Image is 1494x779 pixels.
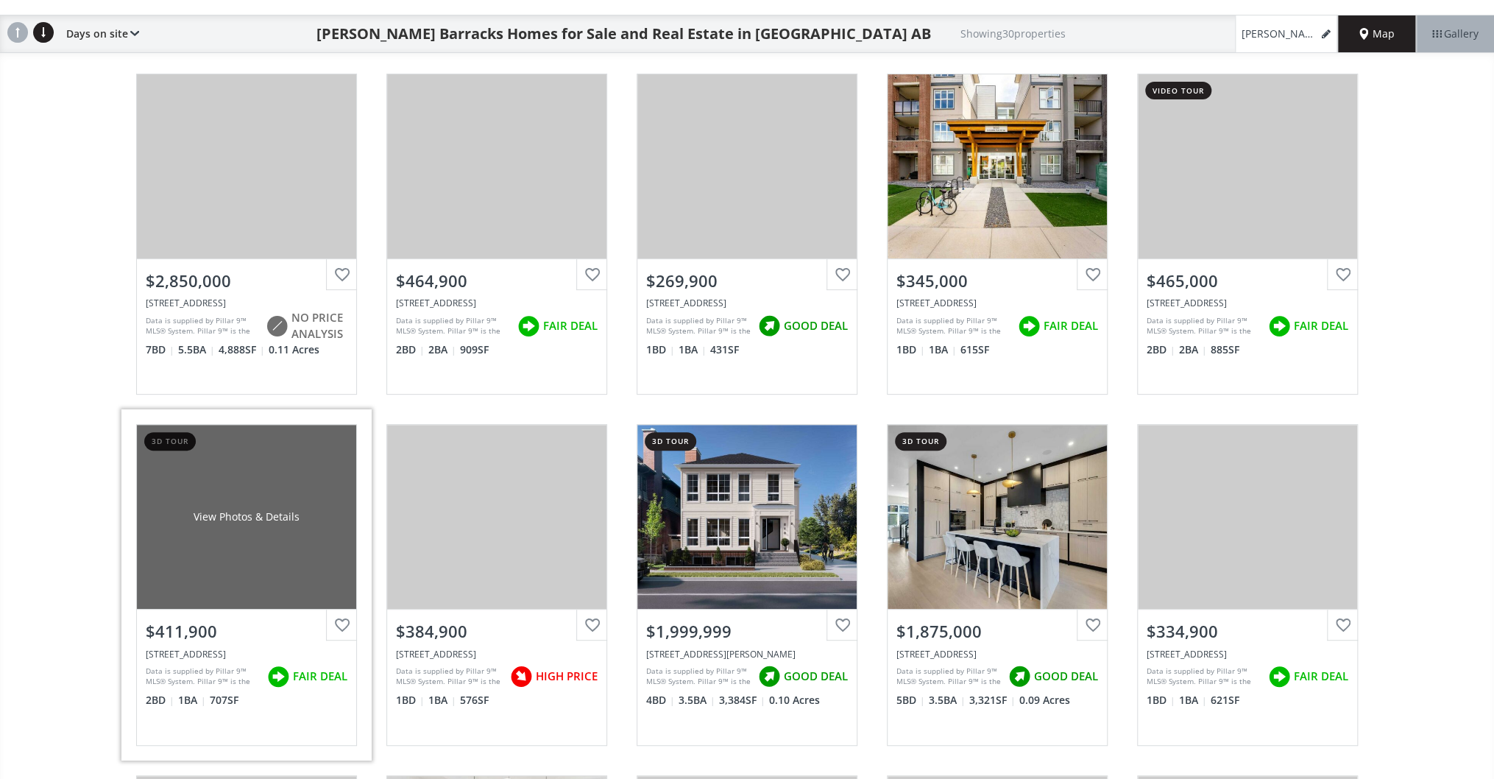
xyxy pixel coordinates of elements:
[784,669,848,684] span: GOOD DEAL
[1294,669,1348,684] span: FAIR DEAL
[372,59,622,409] a: $464,900[STREET_ADDRESS]Data is supplied by Pillar 9™ MLS® System. Pillar 9™ is the owner of the ...
[872,409,1122,760] a: 3d tour$1,875,000[STREET_ADDRESS]Data is supplied by Pillar 9™ MLS® System. Pillar 9™ is the owne...
[146,620,347,643] div: $411,900
[146,342,174,357] span: 7 BD
[396,620,598,643] div: $384,900
[263,662,293,691] img: rating icon
[1359,27,1395,41] span: Map
[646,269,848,292] div: $269,900
[428,342,456,357] span: 2 BA
[1005,662,1034,691] img: rating icon
[1147,269,1348,292] div: $465,000
[293,669,347,684] span: FAIR DEAL
[194,510,300,524] div: View Photos & Details
[1264,311,1294,341] img: rating icon
[1122,409,1373,760] a: $334,900[STREET_ADDRESS]Data is supplied by Pillar 9™ MLS® System. Pillar 9™ is the owner of the ...
[1147,620,1348,643] div: $334,900
[896,648,1098,660] div: 336 Normandy Drive SW, Calgary, AB T3E 7J6
[1147,648,1348,660] div: 95 Burma Star Road SW #3210, Calgary, AB T3E 8A9
[622,409,872,760] a: 3d tour$1,999,999[STREET_ADDRESS][PERSON_NAME]Data is supplied by Pillar 9™ MLS® System. Pillar 9...
[784,318,848,334] span: GOOD DEAL
[121,59,372,409] a: $2,850,000[STREET_ADDRESS]Data is supplied by Pillar 9™ MLS® System. Pillar 9™ is the owner of th...
[396,297,598,309] div: 330 Dieppe Drive SW #302, Calgary, AB T3E2L4
[896,620,1098,643] div: $1,875,000
[396,648,598,660] div: 330 Dieppe Drive SW #414, Calgary, AB T3E 7L4
[396,342,425,357] span: 2 BD
[536,669,598,684] span: HIGH PRICE
[1147,342,1175,357] span: 2 BD
[396,269,598,292] div: $464,900
[1179,342,1207,357] span: 2 BA
[1034,669,1098,684] span: GOOD DEAL
[929,342,957,357] span: 1 BA
[210,693,238,708] span: 707 SF
[178,342,215,357] span: 5.5 BA
[896,315,1010,337] div: Data is supplied by Pillar 9™ MLS® System. Pillar 9™ is the owner of the copyright in its MLS® Sy...
[1147,693,1175,708] span: 1 BD
[1432,27,1479,41] span: Gallery
[1179,693,1207,708] span: 1 BA
[372,409,622,760] a: $384,900[STREET_ADDRESS]Data is supplied by Pillar 9™ MLS® System. Pillar 9™ is the owner of the ...
[59,15,139,52] div: Days on site
[1019,693,1070,708] span: 0.09 Acres
[514,311,543,341] img: rating icon
[710,342,739,357] span: 431 SF
[754,662,784,691] img: rating icon
[146,315,258,337] div: Data is supplied by Pillar 9™ MLS® System. Pillar 9™ is the owner of the copyright in its MLS® Sy...
[219,342,265,357] span: 4,888 SF
[460,342,489,357] span: 909 SF
[543,318,598,334] span: FAIR DEAL
[262,311,291,341] img: rating icon
[146,693,174,708] span: 2 BD
[396,693,425,708] span: 1 BD
[896,297,1098,309] div: 95 Burma Star Road SW #3301, Calgary, AB T3E 8A9
[622,59,872,409] a: $269,900[STREET_ADDRESS]Data is supplied by Pillar 9™ MLS® System. Pillar 9™ is the owner of the ...
[646,620,848,643] div: $1,999,999
[146,269,347,292] div: $2,850,000
[1147,297,1348,309] div: 370 Dieppe Drive SW #216, Calgary, AB T3E 7L4
[646,342,675,357] span: 1 BD
[719,693,765,708] span: 3,384 SF
[1235,15,1338,52] a: [PERSON_NAME] Barracks
[146,666,260,688] div: Data is supplied by Pillar 9™ MLS® System. Pillar 9™ is the owner of the copyright in its MLS® Sy...
[146,297,347,309] div: 352 Normandy Drive SW, Calgary, AB T3E 7J6
[178,693,206,708] span: 1 BA
[769,693,820,708] span: 0.10 Acres
[1416,15,1494,52] div: Gallery
[1147,666,1261,688] div: Data is supplied by Pillar 9™ MLS® System. Pillar 9™ is the owner of the copyright in its MLS® Sy...
[679,693,715,708] span: 3.5 BA
[646,297,848,309] div: 330 Dieppe Drive SW #117, Calgary, AB T3E2L4
[1122,59,1373,409] a: video tour$465,000[STREET_ADDRESS]Data is supplied by Pillar 9™ MLS® System. Pillar 9™ is the own...
[1242,27,1319,41] span: [PERSON_NAME] Barracks
[960,342,989,357] span: 615 SF
[1294,318,1348,334] span: FAIR DEAL
[896,666,1001,688] div: Data is supplied by Pillar 9™ MLS® System. Pillar 9™ is the owner of the copyright in its MLS® Sy...
[646,315,751,337] div: Data is supplied by Pillar 9™ MLS® System. Pillar 9™ is the owner of the copyright in its MLS® Sy...
[1014,311,1044,341] img: rating icon
[269,342,319,357] span: 0.11 Acres
[396,666,503,688] div: Data is supplied by Pillar 9™ MLS® System. Pillar 9™ is the owner of the copyright in its MLS® Sy...
[1211,693,1239,708] span: 621 SF
[506,662,536,691] img: rating icon
[460,693,489,708] span: 576 SF
[396,315,510,337] div: Data is supplied by Pillar 9™ MLS® System. Pillar 9™ is the owner of the copyright in its MLS® Sy...
[646,648,848,660] div: 210 Alexandria Green SW, Calgary, AB T3E 8G8
[1147,315,1261,337] div: Data is supplied by Pillar 9™ MLS® System. Pillar 9™ is the owner of the copyright in its MLS® Sy...
[1338,15,1416,52] div: Map
[291,310,347,342] span: NO PRICE ANALYSIS
[872,59,1122,409] a: $345,000[STREET_ADDRESS]Data is supplied by Pillar 9™ MLS® System. Pillar 9™ is the owner of the ...
[969,693,1016,708] span: 3,321 SF
[896,342,925,357] span: 1 BD
[646,693,675,708] span: 4 BD
[316,24,931,44] h1: [PERSON_NAME] Barracks Homes for Sale and Real Estate in [GEOGRAPHIC_DATA] AB
[1264,662,1294,691] img: rating icon
[929,693,966,708] span: 3.5 BA
[679,342,707,357] span: 1 BA
[754,311,784,341] img: rating icon
[121,409,372,760] a: 3d tourView Photos & Details$411,900[STREET_ADDRESS]Data is supplied by Pillar 9™ MLS® System. Pi...
[146,648,347,660] div: 95 Burma Star Road SW #1402, Calgary, AB T3E 8A9
[896,693,925,708] span: 5 BD
[428,693,456,708] span: 1 BA
[896,269,1098,292] div: $345,000
[1211,342,1239,357] span: 885 SF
